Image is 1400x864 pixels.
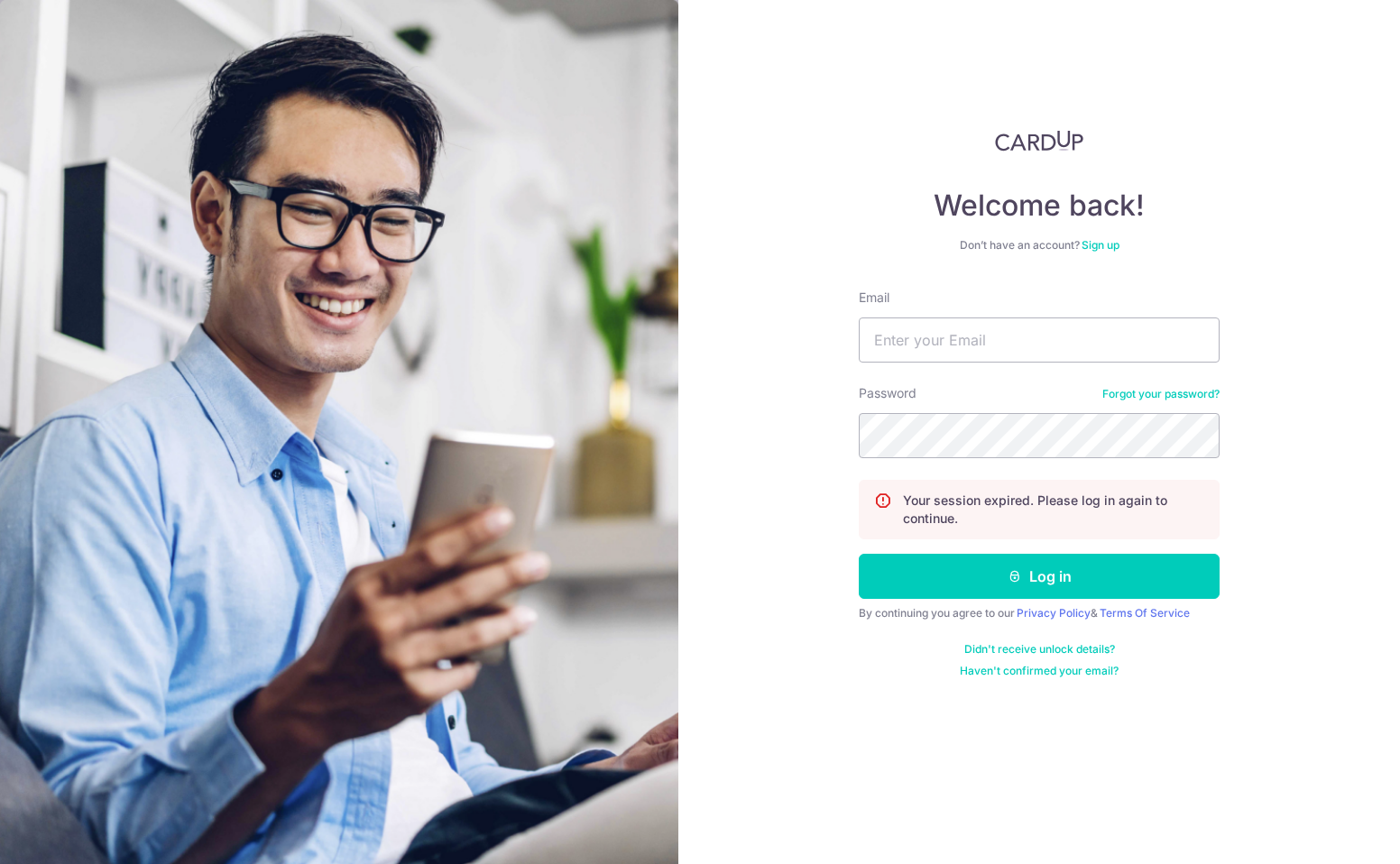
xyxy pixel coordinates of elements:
[859,606,1220,620] div: By continuing you agree to our &
[903,492,1204,528] p: Your session expired. Please log in again to continue.
[1102,387,1220,401] a: Forgot your password?
[859,188,1220,224] h4: Welcome back!
[859,554,1220,599] button: Log in
[960,664,1119,678] a: Haven't confirmed your email?
[1100,606,1190,620] a: Terms Of Service
[859,238,1220,253] div: Don’t have an account?
[859,317,1220,363] input: Enter your Email
[1017,606,1091,620] a: Privacy Policy
[964,642,1115,657] a: Didn't receive unlock details?
[859,384,916,402] label: Password
[995,130,1083,152] img: CardUp Logo
[1082,238,1119,252] a: Sign up
[859,289,889,307] label: Email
